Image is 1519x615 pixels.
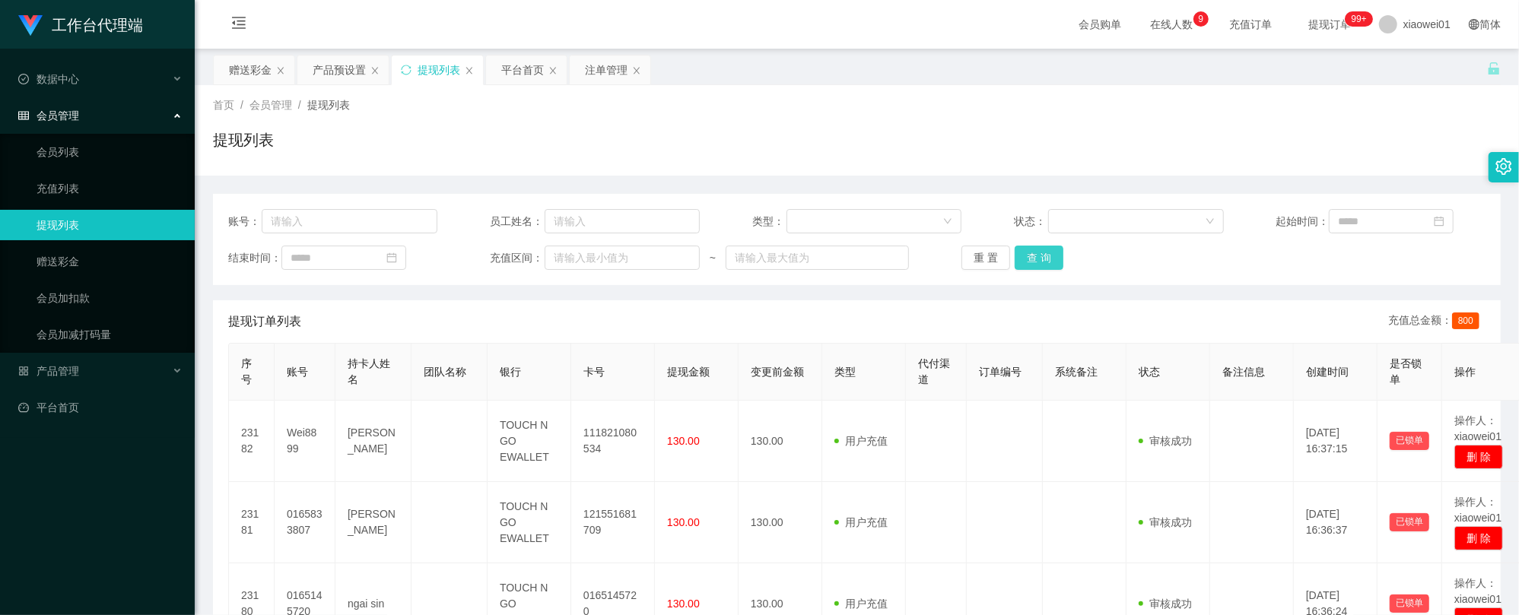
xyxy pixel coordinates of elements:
span: 状态 [1139,366,1160,378]
div: 提现列表 [418,55,460,84]
span: 提现金额 [667,366,710,378]
div: 赠送彩金 [229,55,272,84]
span: 操作人：xiaowei01 [1454,577,1502,605]
span: 用户充值 [834,516,888,528]
td: [PERSON_NAME] [335,401,412,482]
a: 提现列表 [37,210,183,240]
i: 图标: setting [1495,158,1512,175]
i: 图标: close [632,66,641,75]
sup: 1194 [1346,11,1373,27]
span: 代付渠道 [918,357,950,385]
sup: 9 [1193,11,1209,27]
span: 起始时间： [1276,214,1329,230]
span: 在线人数 [1143,19,1201,30]
a: 会员加扣款 [37,283,183,313]
p: 9 [1198,11,1203,27]
i: 图标: down [943,217,952,227]
td: 121551681709 [571,482,655,563]
td: 23182 [229,401,275,482]
button: 删 除 [1454,526,1503,550]
span: 卡号 [583,366,605,378]
span: / [298,99,301,111]
input: 请输入最小值为 [545,246,700,270]
div: 注单管理 [585,55,628,84]
span: 类型： [752,214,787,230]
td: 111821080534 [571,401,655,482]
span: 用户充值 [834,435,888,447]
span: 账号： [228,214,262,230]
span: 操作人：xiaowei01 [1454,414,1502,442]
span: 产品管理 [18,365,79,377]
i: 图标: global [1469,19,1479,30]
h1: 工作台代理端 [52,1,143,49]
span: 提现列表 [307,99,350,111]
a: 会员列表 [37,137,183,167]
span: 类型 [834,366,856,378]
img: logo.9652507e.png [18,15,43,36]
td: TOUCH N GO EWALLET [488,482,571,563]
span: 是否锁单 [1390,357,1422,385]
input: 请输入最大值为 [726,246,909,270]
button: 已锁单 [1390,594,1429,613]
i: 图标: unlock [1487,62,1501,75]
i: 图标: menu-fold [213,1,265,49]
i: 图标: appstore-o [18,366,29,376]
span: 首页 [213,99,234,111]
span: 充值区间： [490,250,545,266]
span: 800 [1452,312,1479,329]
button: 已锁单 [1390,432,1429,450]
span: 员工姓名： [490,214,545,230]
i: 图标: sync [401,65,412,75]
td: 0165833807 [275,482,335,563]
span: 订单编号 [979,366,1022,378]
span: 130.00 [667,516,700,528]
i: 图标: close [548,66,558,75]
i: 图标: down [1206,217,1215,227]
span: 提现订单 [1301,19,1359,30]
td: [DATE] 16:37:15 [1294,401,1378,482]
i: 图标: close [465,66,474,75]
span: 状态： [1014,214,1048,230]
i: 图标: close [276,66,285,75]
button: 已锁单 [1390,513,1429,531]
i: 图标: check-circle-o [18,74,29,84]
span: 130.00 [667,598,700,610]
span: 账号 [287,366,308,378]
i: 图标: calendar [1434,216,1444,227]
span: 会员管理 [249,99,292,111]
div: 充值总金额： [1388,312,1486,331]
td: 130.00 [739,482,822,563]
span: / [240,99,243,111]
span: 团队名称 [424,366,466,378]
div: 产品预设置 [313,55,366,84]
span: 用户充值 [834,598,888,610]
span: 数据中心 [18,73,79,85]
span: 创建时间 [1306,366,1349,378]
span: 审核成功 [1139,598,1192,610]
span: 结束时间： [228,250,281,266]
h1: 提现列表 [213,128,274,151]
td: 23181 [229,482,275,563]
span: 操作人：xiaowei01 [1454,496,1502,524]
button: 重 置 [961,246,1010,270]
i: 图标: calendar [386,252,397,263]
a: 工作台代理端 [18,18,143,30]
input: 请输入 [545,209,700,233]
span: 充值订单 [1222,19,1280,30]
input: 请输入 [262,209,437,233]
a: 会员加减打码量 [37,319,183,350]
span: 操作 [1454,366,1476,378]
a: 图标: dashboard平台首页 [18,392,183,423]
i: 图标: table [18,110,29,121]
span: 持卡人姓名 [348,357,390,385]
span: 序号 [241,357,252,385]
td: TOUCH N GO EWALLET [488,401,571,482]
td: 130.00 [739,401,822,482]
span: 银行 [500,366,521,378]
span: 审核成功 [1139,516,1192,528]
a: 赠送彩金 [37,246,183,277]
span: 系统备注 [1055,366,1098,378]
span: 审核成功 [1139,435,1192,447]
button: 查 询 [1015,246,1063,270]
span: 130.00 [667,435,700,447]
